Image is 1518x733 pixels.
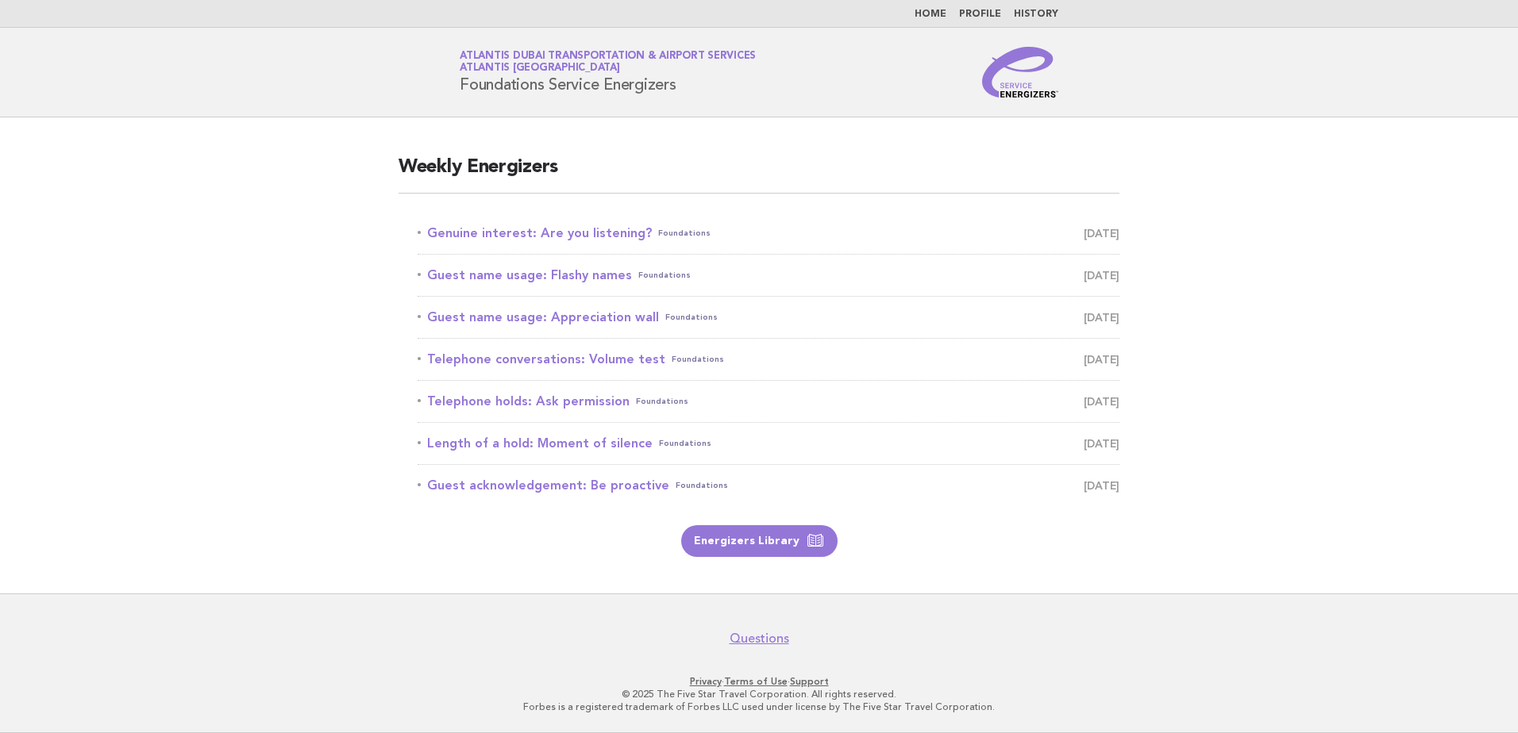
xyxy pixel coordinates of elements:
[676,474,728,497] span: Foundations
[418,306,1119,328] a: Guest name usage: Appreciation wallFoundations [DATE]
[273,688,1245,700] p: © 2025 The Five Star Travel Corporation. All rights reserved.
[1014,10,1058,19] a: History
[418,348,1119,370] a: Telephone conversations: Volume testFoundations [DATE]
[418,474,1119,497] a: Guest acknowledgement: Be proactiveFoundations [DATE]
[460,52,756,93] h1: Foundations Service Energizers
[730,631,789,647] a: Questions
[1084,432,1119,455] span: [DATE]
[681,525,838,557] a: Energizers Library
[418,432,1119,455] a: Length of a hold: Moment of silenceFoundations [DATE]
[1084,474,1119,497] span: [DATE]
[399,155,1119,194] h2: Weekly Energizers
[418,390,1119,413] a: Telephone holds: Ask permissionFoundations [DATE]
[273,700,1245,713] p: Forbes is a registered trademark of Forbes LLC used under license by The Five Star Travel Corpora...
[460,51,756,73] a: Atlantis Dubai Transportation & Airport ServicesAtlantis [GEOGRAPHIC_DATA]
[724,676,788,687] a: Terms of Use
[982,47,1058,98] img: Service Energizers
[1084,306,1119,328] span: [DATE]
[418,264,1119,286] a: Guest name usage: Flashy namesFoundations [DATE]
[636,390,688,413] span: Foundations
[790,676,829,687] a: Support
[460,63,620,74] span: Atlantis [GEOGRAPHIC_DATA]
[658,222,711,244] span: Foundations
[690,676,722,687] a: Privacy
[1084,390,1119,413] span: [DATE]
[1084,348,1119,370] span: [DATE]
[665,306,718,328] span: Foundations
[672,348,724,370] span: Foundations
[1084,222,1119,244] span: [DATE]
[418,222,1119,244] a: Genuine interest: Are you listening?Foundations [DATE]
[915,10,946,19] a: Home
[659,432,711,455] span: Foundations
[638,264,691,286] span: Foundations
[1084,264,1119,286] span: [DATE]
[959,10,1001,19] a: Profile
[273,675,1245,688] p: · ·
